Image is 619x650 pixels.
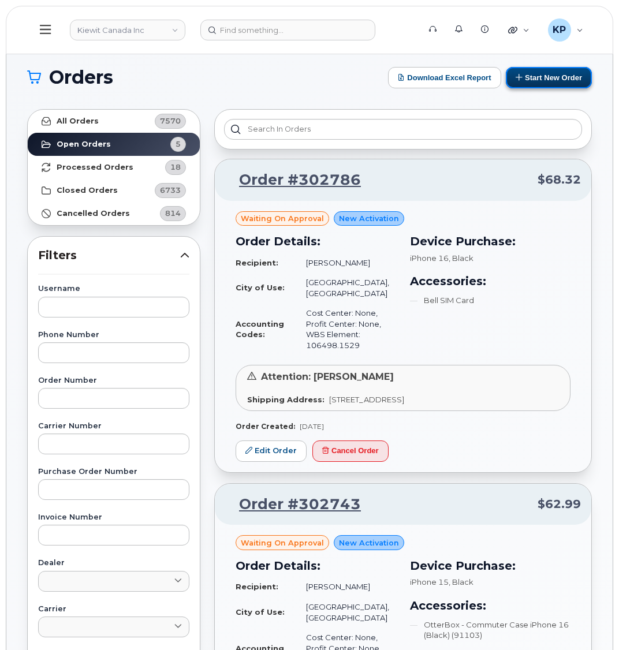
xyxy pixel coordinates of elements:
[38,285,189,293] label: Username
[160,185,181,196] span: 6733
[410,619,570,641] li: OtterBox - Commuter Case iPhone 16 (Black) (91103)
[449,253,473,263] span: , Black
[241,537,324,548] span: Waiting On Approval
[296,303,396,355] td: Cost Center: None, Profit Center: None, WBS Element: 106498.1529
[38,468,189,476] label: Purchase Order Number
[410,577,449,587] span: iPhone 15
[57,163,133,172] strong: Processed Orders
[506,67,592,88] button: Start New Order
[28,156,200,179] a: Processed Orders18
[57,209,130,218] strong: Cancelled Orders
[28,179,200,202] a: Closed Orders6733
[236,607,285,617] strong: City of Use:
[236,283,285,292] strong: City of Use:
[236,557,396,574] h3: Order Details:
[176,139,181,150] span: 5
[449,577,473,587] span: , Black
[296,597,396,627] td: [GEOGRAPHIC_DATA], [GEOGRAPHIC_DATA]
[538,171,581,188] span: $68.32
[236,422,295,431] strong: Order Created:
[236,233,396,250] h3: Order Details:
[57,140,111,149] strong: Open Orders
[236,258,278,267] strong: Recipient:
[224,119,582,140] input: Search in orders
[339,537,399,548] span: New Activation
[312,440,389,462] button: Cancel Order
[410,597,570,614] h3: Accessories:
[300,422,324,431] span: [DATE]
[410,272,570,290] h3: Accessories:
[57,186,118,195] strong: Closed Orders
[236,440,307,462] a: Edit Order
[225,170,361,190] a: Order #302786
[538,496,581,513] span: $62.99
[38,606,189,613] label: Carrier
[28,202,200,225] a: Cancelled Orders814
[241,213,324,224] span: Waiting On Approval
[569,600,610,641] iframe: Messenger Launcher
[49,69,113,86] span: Orders
[410,295,570,306] li: Bell SIM Card
[225,494,361,515] a: Order #302743
[261,371,394,382] span: Attention: [PERSON_NAME]
[38,514,189,521] label: Invoice Number
[28,110,200,133] a: All Orders7570
[329,395,404,404] span: [STREET_ADDRESS]
[38,377,189,384] label: Order Number
[410,557,570,574] h3: Device Purchase:
[38,247,180,264] span: Filters
[57,117,99,126] strong: All Orders
[160,115,181,126] span: 7570
[28,133,200,156] a: Open Orders5
[236,319,284,339] strong: Accounting Codes:
[236,582,278,591] strong: Recipient:
[165,208,181,219] span: 814
[296,253,396,273] td: [PERSON_NAME]
[38,423,189,430] label: Carrier Number
[296,577,396,597] td: [PERSON_NAME]
[339,213,399,224] span: New Activation
[410,233,570,250] h3: Device Purchase:
[38,331,189,339] label: Phone Number
[170,162,181,173] span: 18
[296,272,396,303] td: [GEOGRAPHIC_DATA], [GEOGRAPHIC_DATA]
[38,559,189,567] label: Dealer
[388,67,501,88] button: Download Excel Report
[247,395,325,404] strong: Shipping Address:
[410,253,449,263] span: iPhone 16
